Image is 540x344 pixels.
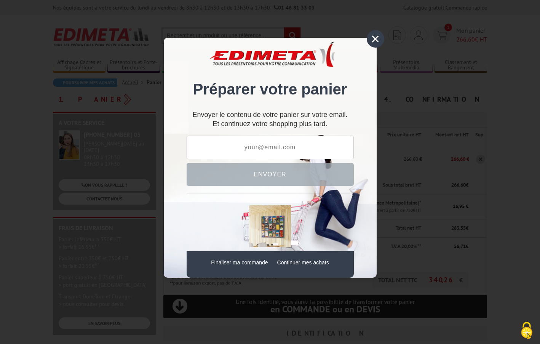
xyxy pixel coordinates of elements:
[513,318,540,344] button: Cookies (fenêtre modale)
[187,136,354,159] input: your@email.com
[517,321,536,340] img: Cookies (fenêtre modale)
[187,163,354,186] button: Envoyer
[277,259,329,266] a: Continuer mes achats
[367,30,384,48] div: ×
[187,114,354,116] p: Envoyer le contenu de votre panier sur votre email.
[187,49,354,106] div: Préparer votre panier
[211,259,268,266] a: Finaliser ma commande
[187,114,354,128] div: Et continuez votre shopping plus tard.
